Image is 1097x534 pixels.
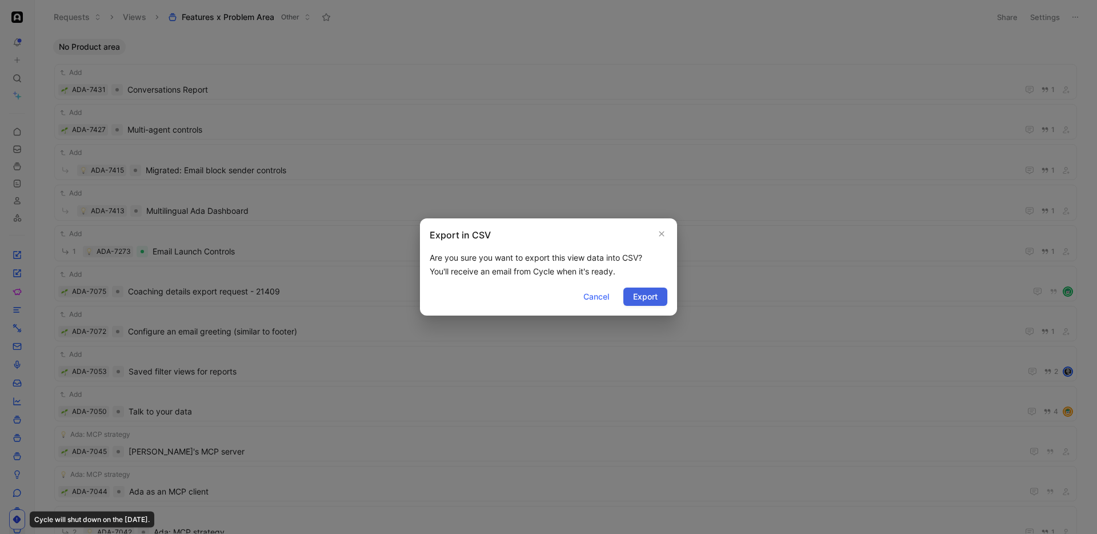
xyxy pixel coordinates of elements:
button: Export [623,288,667,306]
div: Cycle will shut down on the [DATE]. [30,512,154,528]
h2: Export in CSV [430,228,491,242]
span: Cancel [583,290,609,304]
div: Are you sure you want to export this view data into CSV? You'll receive an email from Cycle when ... [430,251,667,278]
span: Export [633,290,658,304]
button: Cancel [574,288,619,306]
